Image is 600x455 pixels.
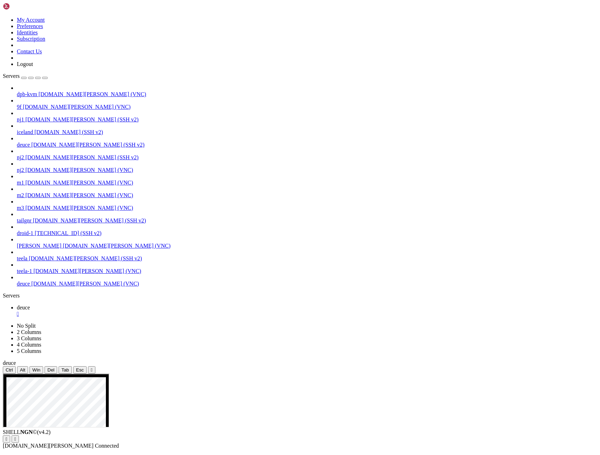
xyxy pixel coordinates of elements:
[3,293,597,299] div: Servers
[88,366,95,374] button: 
[17,255,597,262] a: teela [DOMAIN_NAME][PERSON_NAME] (SSH v2)
[17,243,597,249] a: [PERSON_NAME] [DOMAIN_NAME][PERSON_NAME] (VNC)
[17,192,24,198] span: m2
[3,73,48,79] a: Servers
[17,192,597,199] a: m2 [DOMAIN_NAME][PERSON_NAME] (VNC)
[17,129,33,135] span: iceland
[17,116,597,123] a: nj1 [DOMAIN_NAME][PERSON_NAME] (SSH v2)
[17,230,33,236] span: droid-1
[34,129,103,135] span: [DOMAIN_NAME] (SSH v2)
[17,305,597,317] a: deuce
[17,29,38,35] a: Identities
[25,167,133,173] span: [DOMAIN_NAME][PERSON_NAME] (VNC)
[73,366,87,374] button: Esc
[17,249,597,262] li: teela [DOMAIN_NAME][PERSON_NAME] (SSH v2)
[17,180,24,186] span: m1
[20,367,26,373] span: Alt
[3,366,16,374] button: Ctrl
[12,435,19,443] button: 
[17,274,597,287] li: deuce [DOMAIN_NAME][PERSON_NAME] (VNC)
[3,3,43,10] img: Shellngn
[39,91,146,97] span: [DOMAIN_NAME][PERSON_NAME] (VNC)
[17,142,30,148] span: deuce
[31,142,144,148] span: [DOMAIN_NAME][PERSON_NAME] (SSH v2)
[25,154,139,160] span: [DOMAIN_NAME][PERSON_NAME] (SSH v2)
[17,268,32,274] span: teela-1
[17,311,597,317] a: 
[37,429,51,435] span: 4.2.0
[17,91,597,98] a: dpb-kvm [DOMAIN_NAME][PERSON_NAME] (VNC)
[17,211,597,224] li: tailgnr [DOMAIN_NAME][PERSON_NAME] (SSH v2)
[23,104,130,110] span: [DOMAIN_NAME][PERSON_NAME] (VNC)
[25,180,133,186] span: [DOMAIN_NAME][PERSON_NAME] (VNC)
[17,173,597,186] li: m1 [DOMAIN_NAME][PERSON_NAME] (VNC)
[17,230,597,236] a: droid-1 [TECHNICAL_ID] (SSH v2)
[25,116,139,122] span: [DOMAIN_NAME][PERSON_NAME] (SSH v2)
[17,85,597,98] li: dpb-kvm [DOMAIN_NAME][PERSON_NAME] (VNC)
[29,255,142,261] span: [DOMAIN_NAME][PERSON_NAME] (SSH v2)
[17,186,597,199] li: m2 [DOMAIN_NAME][PERSON_NAME] (VNC)
[17,366,28,374] button: Alt
[17,205,597,211] a: m3 [DOMAIN_NAME][PERSON_NAME] (VNC)
[17,199,597,211] li: m3 [DOMAIN_NAME][PERSON_NAME] (VNC)
[33,218,146,223] span: [DOMAIN_NAME][PERSON_NAME] (SSH v2)
[17,36,45,42] a: Subscription
[17,236,597,249] li: [PERSON_NAME] [DOMAIN_NAME][PERSON_NAME] (VNC)
[17,243,61,249] span: [PERSON_NAME]
[17,255,27,261] span: teela
[25,192,133,198] span: [DOMAIN_NAME][PERSON_NAME] (VNC)
[17,148,597,161] li: nj2 [DOMAIN_NAME][PERSON_NAME] (SSH v2)
[17,154,24,160] span: nj2
[45,366,57,374] button: Del
[17,135,597,148] li: deuce [DOMAIN_NAME][PERSON_NAME] (SSH v2)
[34,268,141,274] span: [DOMAIN_NAME][PERSON_NAME] (VNC)
[31,281,139,287] span: [DOMAIN_NAME][PERSON_NAME] (VNC)
[17,142,597,148] a: deuce [DOMAIN_NAME][PERSON_NAME] (SSH v2)
[3,73,20,79] span: Servers
[17,218,597,224] a: tailgnr [DOMAIN_NAME][PERSON_NAME] (SSH v2)
[17,48,42,54] a: Contact Us
[17,342,41,348] a: 4 Columns
[17,110,597,123] li: nj1 [DOMAIN_NAME][PERSON_NAME] (SSH v2)
[3,443,94,449] span: [DOMAIN_NAME][PERSON_NAME]
[17,104,597,110] a: 9f [DOMAIN_NAME][PERSON_NAME] (VNC)
[14,436,16,442] div: 
[17,268,597,274] a: teela-1 [DOMAIN_NAME][PERSON_NAME] (VNC)
[17,91,37,97] span: dpb-kvm
[17,281,597,287] a: deuce [DOMAIN_NAME][PERSON_NAME] (VNC)
[95,443,119,449] span: Connected
[25,205,133,211] span: [DOMAIN_NAME][PERSON_NAME] (VNC)
[91,367,93,373] div: 
[61,367,69,373] span: Tab
[20,429,33,435] b: NGN
[6,367,13,373] span: Ctrl
[47,367,54,373] span: Del
[17,305,30,310] span: deuce
[76,367,84,373] span: Esc
[17,323,36,329] a: No Split
[17,104,21,110] span: 9f
[17,218,32,223] span: tailgnr
[17,224,597,236] li: droid-1 [TECHNICAL_ID] (SSH v2)
[35,230,101,236] span: [TECHNICAL_ID] (SSH v2)
[17,262,597,274] li: teela-1 [DOMAIN_NAME][PERSON_NAME] (VNC)
[17,129,597,135] a: iceland [DOMAIN_NAME] (SSH v2)
[17,154,597,161] a: nj2 [DOMAIN_NAME][PERSON_NAME] (SSH v2)
[6,436,7,442] div: 
[17,329,41,335] a: 2 Columns
[17,61,33,67] a: Logout
[17,180,597,186] a: m1 [DOMAIN_NAME][PERSON_NAME] (VNC)
[63,243,170,249] span: [DOMAIN_NAME][PERSON_NAME] (VNC)
[17,348,41,354] a: 5 Columns
[17,167,597,173] a: nj2 [DOMAIN_NAME][PERSON_NAME] (VNC)
[59,366,72,374] button: Tab
[32,367,40,373] span: Win
[17,123,597,135] li: iceland [DOMAIN_NAME] (SSH v2)
[17,116,24,122] span: nj1
[17,161,597,173] li: nj2 [DOMAIN_NAME][PERSON_NAME] (VNC)
[3,429,50,435] span: SHELL ©
[17,167,24,173] span: nj2
[17,17,45,23] a: My Account
[29,366,43,374] button: Win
